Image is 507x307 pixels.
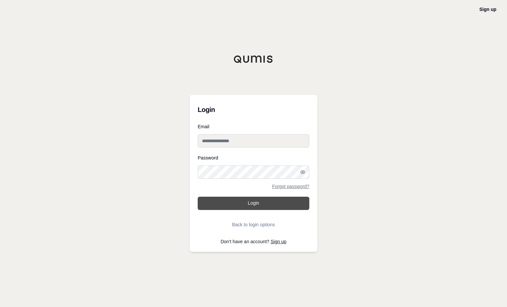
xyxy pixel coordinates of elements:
[198,155,309,160] label: Password
[198,103,309,116] h3: Login
[272,184,309,189] a: Forgot password?
[198,218,309,231] button: Back to login options
[271,239,286,244] a: Sign up
[479,7,496,12] a: Sign up
[198,124,309,129] label: Email
[198,239,309,244] p: Don't have an account?
[198,197,309,210] button: Login
[234,55,273,63] img: Qumis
